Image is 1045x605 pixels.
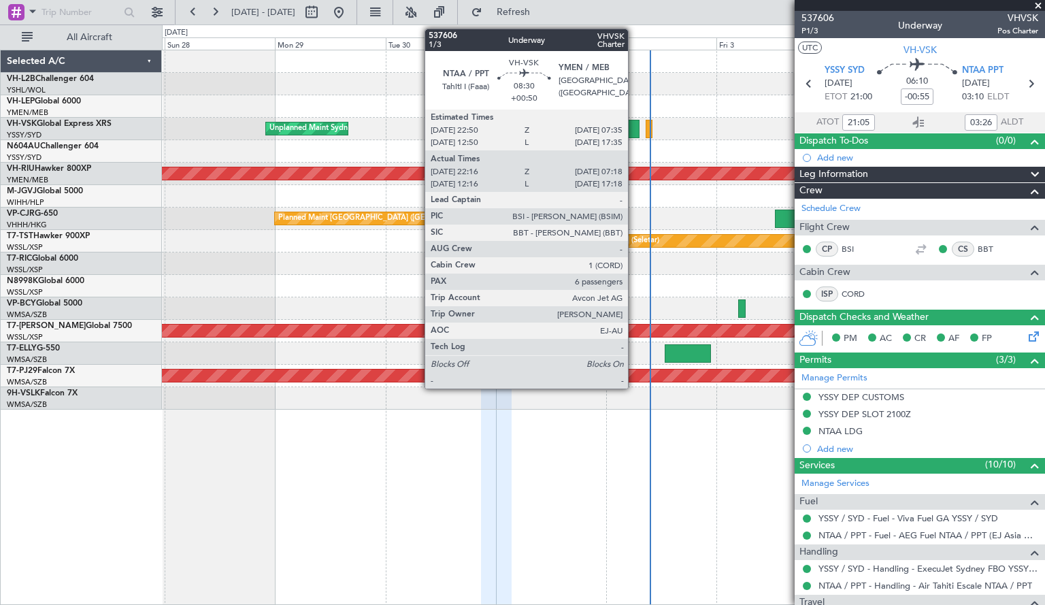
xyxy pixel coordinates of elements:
[386,37,496,50] div: Tue 30
[914,332,926,346] span: CR
[7,165,35,173] span: VH-RIU
[817,443,1038,455] div: Add new
[7,355,47,365] a: WMSA/SZB
[7,277,84,285] a: N8998KGlobal 6000
[7,299,36,308] span: VP-BCY
[799,458,835,474] span: Services
[231,6,295,18] span: [DATE] - [DATE]
[7,344,60,353] a: T7-ELLYG-550
[817,152,1038,163] div: Add new
[7,85,46,95] a: YSHL/WOL
[7,232,90,240] a: T7-TSTHawker 900XP
[7,210,58,218] a: VP-CJRG-650
[801,25,834,37] span: P1/3
[7,242,43,252] a: WSSL/XSP
[269,118,437,139] div: Unplanned Maint Sydney ([PERSON_NAME] Intl)
[7,255,78,263] a: T7-RICGlobal 6000
[962,91,984,104] span: 03:10
[818,391,904,403] div: YSSY DEP CUSTOMS
[962,64,1003,78] span: NTAA PPT
[978,243,1008,255] a: BBT
[7,377,47,387] a: WMSA/SZB
[818,408,911,420] div: YSSY DEP SLOT 2100Z
[606,37,716,50] div: Thu 2
[7,142,99,150] a: N604AUChallenger 604
[987,91,1009,104] span: ELDT
[818,512,998,524] a: YSSY / SYD - Fuel - Viva Fuel GA YSSY / SYD
[278,208,505,229] div: Planned Maint [GEOGRAPHIC_DATA] ([GEOGRAPHIC_DATA] Intl)
[985,457,1016,472] span: (10/10)
[7,310,47,320] a: WMSA/SZB
[7,220,47,230] a: VHHH/HKG
[816,287,838,301] div: ISP
[825,64,865,78] span: YSSY SYD
[965,114,997,131] input: --:--
[844,332,857,346] span: PM
[818,580,1032,591] a: NTAA / PPT - Handling - Air Tahiti Escale NTAA / PPT
[7,142,40,150] span: N604AU
[499,231,659,251] div: Planned Maint [GEOGRAPHIC_DATA] (Seletar)
[801,202,861,216] a: Schedule Crew
[801,477,869,491] a: Manage Services
[799,265,850,280] span: Cabin Crew
[7,120,37,128] span: VH-VSK
[7,277,38,285] span: N8998K
[801,372,867,385] a: Manage Permits
[465,1,546,23] button: Refresh
[997,11,1038,25] span: VHVSK
[7,367,37,375] span: T7-PJ29
[799,494,818,510] span: Fuel
[997,25,1038,37] span: Pos Charter
[35,33,144,42] span: All Aircraft
[7,75,35,83] span: VH-L2B
[948,332,959,346] span: AF
[485,7,542,17] span: Refresh
[825,77,852,91] span: [DATE]
[996,133,1016,148] span: (0/0)
[7,75,94,83] a: VH-L2BChallenger 604
[7,175,48,185] a: YMEN/MEB
[7,399,47,410] a: WMSA/SZB
[799,133,868,149] span: Dispatch To-Dos
[798,42,822,54] button: UTC
[1001,116,1023,129] span: ALDT
[799,310,929,325] span: Dispatch Checks and Weather
[7,210,35,218] span: VP-CJR
[825,91,847,104] span: ETOT
[818,529,1038,541] a: NTAA / PPT - Fuel - AEG Fuel NTAA / PPT (EJ Asia Only)
[7,97,81,105] a: VH-LEPGlobal 6000
[799,353,831,368] span: Permits
[850,91,872,104] span: 21:00
[799,167,868,182] span: Leg Information
[15,27,148,48] button: All Aircraft
[7,344,37,353] span: T7-ELLY
[7,287,43,297] a: WSSL/XSP
[498,27,521,39] div: [DATE]
[799,544,838,560] span: Handling
[818,425,863,437] div: NTAA LDG
[7,197,44,208] a: WIHH/HLP
[898,18,942,33] div: Underway
[801,11,834,25] span: 537606
[962,77,990,91] span: [DATE]
[799,220,850,235] span: Flight Crew
[7,265,43,275] a: WSSL/XSP
[7,165,91,173] a: VH-RIUHawker 800XP
[716,37,827,50] div: Fri 3
[7,120,112,128] a: VH-VSKGlobal Express XRS
[996,353,1016,367] span: (3/3)
[275,37,385,50] div: Mon 29
[7,255,32,263] span: T7-RIC
[42,2,120,22] input: Trip Number
[496,37,606,50] div: Wed 1
[165,27,188,39] div: [DATE]
[880,332,892,346] span: AC
[7,97,35,105] span: VH-LEP
[842,288,872,300] a: CORD
[816,116,839,129] span: ATOT
[7,332,43,342] a: WSSL/XSP
[816,242,838,257] div: CP
[952,242,974,257] div: CS
[165,37,275,50] div: Sun 28
[7,130,42,140] a: YSSY/SYD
